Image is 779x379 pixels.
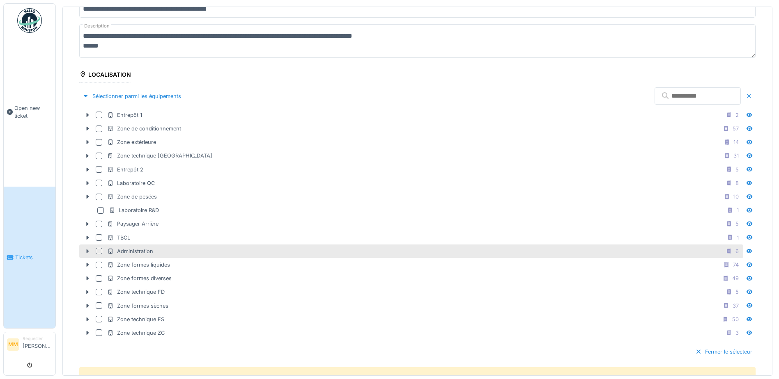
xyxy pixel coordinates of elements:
div: 1 [737,206,739,214]
div: 1 [737,234,739,242]
div: Entrepôt 2 [107,166,143,174]
div: Laboratoire QC [107,179,155,187]
div: 3 [735,329,739,337]
div: Zone de conditionnement [107,125,181,132]
div: 8 [735,179,739,187]
div: Entrepôt 1 [107,111,142,119]
a: Tickets [4,187,55,328]
div: Administration [107,247,153,255]
a: Open new ticket [4,37,55,187]
div: TBCL [107,234,130,242]
div: Zone technique ZC [107,329,165,337]
span: Tickets [15,253,52,261]
div: 2 [735,111,739,119]
a: MM Requester[PERSON_NAME] [7,336,52,355]
div: 6 [735,247,739,255]
div: 5 [735,288,739,296]
div: 5 [735,220,739,228]
span: Open new ticket [14,104,52,120]
div: Zone extérieure [107,138,156,146]
div: 14 [733,138,739,146]
div: 31 [733,152,739,160]
div: 5 [735,166,739,174]
div: Paysager Arrière [107,220,159,228]
div: Fermer le sélecteur [692,346,756,357]
li: MM [7,338,19,351]
label: Description [83,21,111,31]
div: Zone technique [GEOGRAPHIC_DATA] [107,152,212,160]
div: Zone formes diverses [107,274,172,282]
div: Zone de pesées [107,193,157,201]
div: Requester [23,336,52,342]
div: Zone formes sèches [107,302,168,310]
div: Zone technique FS [107,315,164,323]
div: Localisation [79,68,131,82]
li: [PERSON_NAME] [23,336,52,353]
div: Zone formes liquides [107,261,170,269]
div: 37 [733,302,739,310]
div: Zone technique FD [107,288,165,296]
div: Sélectionner parmi les équipements [79,91,184,102]
img: Badge_color-CXgf-gQk.svg [17,8,42,33]
div: 57 [733,125,739,132]
div: 50 [732,315,739,323]
div: 49 [732,274,739,282]
div: Laboratoire R&D [109,206,159,214]
div: 10 [733,193,739,201]
div: 74 [733,261,739,269]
